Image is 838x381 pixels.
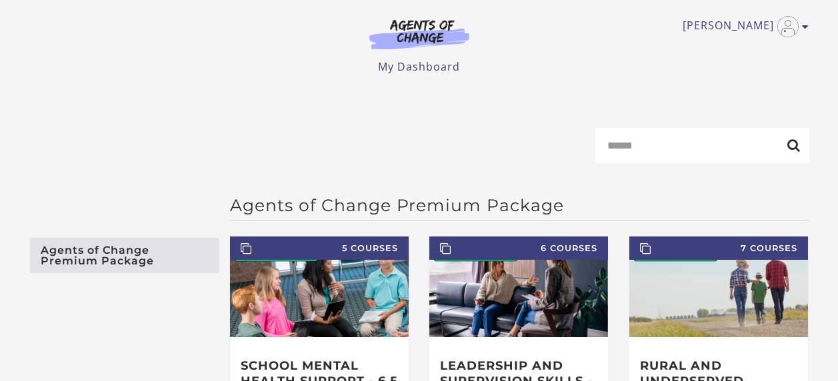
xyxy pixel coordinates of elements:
[230,236,409,260] span: 5 Courses
[629,236,808,260] span: 7 Courses
[30,238,219,273] a: Agents of Change Premium Package
[429,236,608,260] span: 6 Courses
[230,195,809,215] h2: Agents of Change Premium Package
[355,19,483,49] img: Agents of Change Logo
[683,16,802,37] a: Toggle menu
[378,59,460,74] a: My Dashboard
